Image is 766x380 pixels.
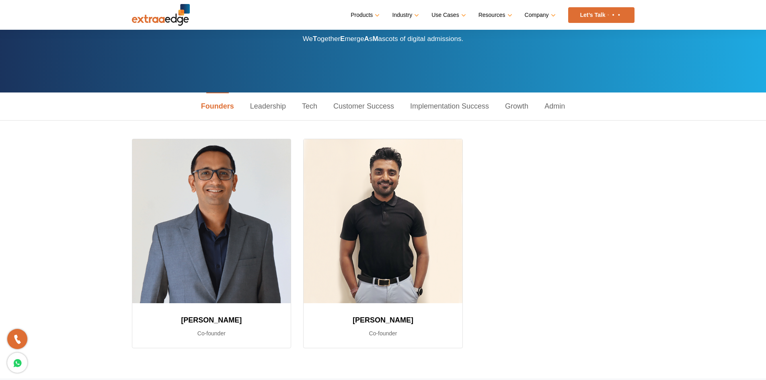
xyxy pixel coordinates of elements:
[340,35,345,43] strong: E
[303,33,463,45] p: We ogether merge s ascots of digital admissions.
[431,9,464,21] a: Use Cases
[497,92,536,120] a: Growth
[525,9,554,21] a: Company
[242,92,294,120] a: Leadership
[325,92,402,120] a: Customer Success
[142,313,281,327] h3: [PERSON_NAME]
[372,35,378,43] strong: M
[364,35,369,43] strong: A
[142,329,281,338] p: Co-founder
[351,9,378,21] a: Products
[193,92,242,120] a: Founders
[363,14,404,32] strong: Team
[313,313,453,327] h3: [PERSON_NAME]
[536,92,573,120] a: Admin
[402,92,497,120] a: Implementation Success
[313,35,317,43] strong: T
[313,329,453,338] p: Co-founder
[568,7,635,23] a: Let’s Talk
[392,9,417,21] a: Industry
[294,92,325,120] a: Tech
[478,9,511,21] a: Resources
